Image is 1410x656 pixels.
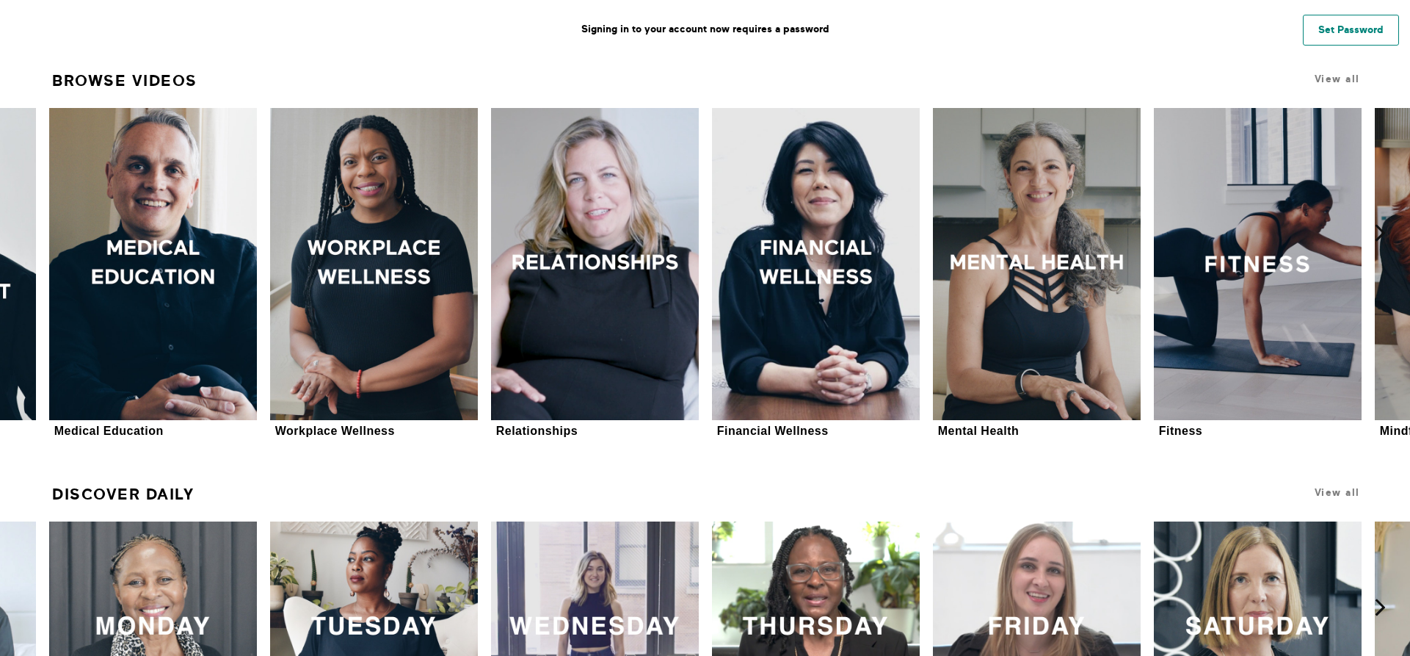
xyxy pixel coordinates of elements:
div: Workplace Wellness [275,424,395,438]
a: Mental HealthMental Health [933,108,1141,439]
a: View all [1315,73,1360,84]
a: Set Password [1303,15,1399,46]
a: Financial WellnessFinancial Wellness [712,108,920,439]
a: Discover Daily [52,479,194,510]
a: FitnessFitness [1154,108,1362,439]
a: Workplace WellnessWorkplace Wellness [270,108,478,439]
a: View all [1315,487,1360,498]
a: Medical EducationMedical Education [49,108,257,439]
a: RelationshipsRelationships [491,108,699,439]
p: Signing in to your account now requires a password [11,11,1399,48]
div: Relationships [496,424,578,438]
div: Financial Wellness [717,424,829,438]
div: Medical Education [54,424,164,438]
a: Browse Videos [52,65,197,96]
div: Mental Health [938,424,1020,438]
div: Fitness [1159,424,1203,438]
